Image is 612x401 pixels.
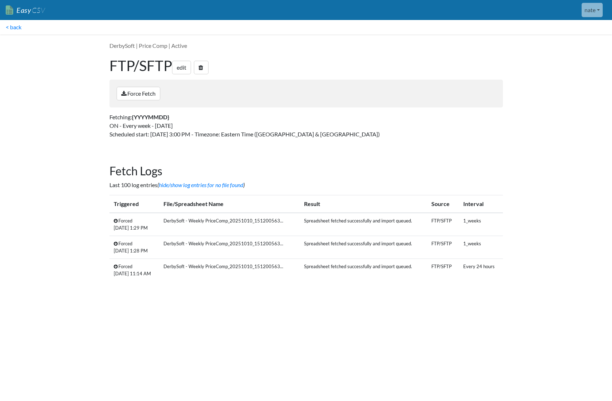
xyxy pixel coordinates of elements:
td: DerbySoft - Weekly PriceComp_20251010_151200563... [159,259,300,282]
a: Force Fetch [117,87,160,100]
td: Every 24 hours [459,259,503,282]
p: Fetching: ON - Every week - [DATE] Scheduled start: [DATE] 3:00 PM - Timezone: Eastern Time ([GEO... [109,113,503,139]
a: EasyCSV [6,3,45,17]
td: FTP/SFTP [427,236,459,259]
h1: FTP/SFTP [109,57,503,74]
strong: {YYYYMMDD} [132,114,169,120]
td: FTP/SFTP [427,213,459,236]
p: DerbySoft | Price Comp | Active [109,41,503,50]
td: 1_weeks [459,236,503,259]
td: DerbySoft - Weekly PriceComp_20251010_151200563... [159,213,300,236]
td: Spreadsheet fetched successfully and import queued. [300,236,427,259]
td: Spreadsheet fetched successfully and import queued. [300,259,427,282]
th: Interval [459,195,503,213]
h2: Fetch Logs [109,164,503,178]
th: Source [427,195,459,213]
a: nate [582,3,603,17]
th: Result [300,195,427,213]
td: Spreadsheet fetched successfully and import queued. [300,213,427,236]
th: File/Spreadsheet Name [159,195,300,213]
a: hide/show log entries for no file found [159,181,243,188]
td: Forced [DATE] 1:28 PM [109,236,160,259]
td: 1_weeks [459,213,503,236]
td: FTP/SFTP [427,259,459,282]
td: Forced [DATE] 1:29 PM [109,213,160,236]
p: Last 100 log entries [109,181,503,189]
td: DerbySoft - Weekly PriceComp_20251010_151200563... [159,236,300,259]
a: edit [172,61,191,74]
th: Triggered [109,195,160,213]
span: CSV [31,6,45,15]
td: Forced [DATE] 11:14 AM [109,259,160,282]
i: ( ) [157,181,245,188]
